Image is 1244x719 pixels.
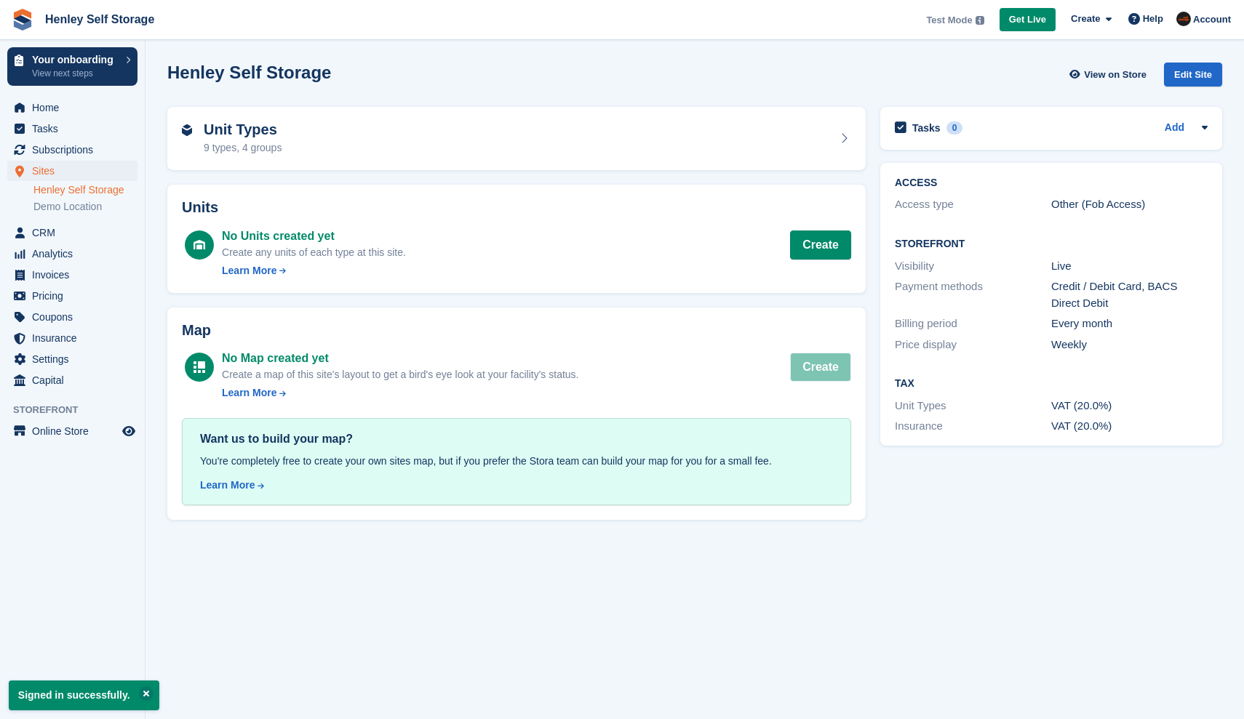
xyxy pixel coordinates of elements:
[1067,63,1152,87] a: View on Store
[194,240,205,250] img: unit-icn-white-d235c252c4782ee186a2df4c2286ac11bc0d7b43c5caf8ab1da4ff888f7e7cf9.svg
[12,9,33,31] img: stora-icon-8386f47178a22dfd0bd8f6a31ec36ba5ce8667c1dd55bd0f319d3a0aa187defe.svg
[32,307,119,327] span: Coupons
[7,307,137,327] a: menu
[7,161,137,181] a: menu
[32,161,119,181] span: Sites
[32,119,119,139] span: Tasks
[182,322,851,339] h2: Map
[895,398,1051,414] div: Unit Types
[222,367,578,382] div: Create a map of this site's layout to get a bird's eye look at your facility's status.
[32,97,119,118] span: Home
[200,478,833,493] a: Learn More
[200,478,255,493] div: Learn More
[200,454,833,469] div: You're completely free to create your own sites map, but if you prefer the Stora team can build y...
[222,385,276,401] div: Learn More
[9,680,159,710] p: Signed in successfully.
[7,370,137,390] a: menu
[895,418,1051,435] div: Insurance
[926,13,972,28] span: Test Mode
[7,47,137,86] a: Your onboarding View next steps
[32,140,119,160] span: Subscriptions
[7,286,137,306] a: menu
[167,63,331,82] h2: Henley Self Storage
[1176,12,1191,26] img: Darren West
[204,140,282,156] div: 9 types, 4 groups
[32,349,119,369] span: Settings
[1051,398,1208,414] div: VAT (20.0%)
[1051,337,1208,353] div: Weekly
[7,349,137,369] a: menu
[32,421,119,441] span: Online Store
[895,378,1208,390] h2: Tax
[222,228,406,245] div: No Units created yet
[32,286,119,306] span: Pricing
[1051,196,1208,213] div: Other (Fob Access)
[895,278,1051,311] div: Payment methods
[1051,278,1208,311] div: Credit / Debit Card, BACS Direct Debit
[7,97,137,118] a: menu
[895,196,1051,213] div: Access type
[167,107,866,171] a: Unit Types 9 types, 4 groups
[222,245,406,260] div: Create any units of each type at this site.
[790,353,851,382] button: Create
[33,200,137,214] a: Demo Location
[1193,12,1231,27] span: Account
[1051,418,1208,435] div: VAT (20.0%)
[895,316,1051,332] div: Billing period
[7,140,137,160] a: menu
[1000,8,1056,32] a: Get Live
[1071,12,1100,26] span: Create
[1009,12,1046,27] span: Get Live
[1164,63,1222,92] a: Edit Site
[200,430,833,448] div: Want us to build your map?
[32,55,119,65] p: Your onboarding
[7,222,137,243] a: menu
[1051,258,1208,275] div: Live
[13,403,145,417] span: Storefront
[32,328,119,348] span: Insurance
[32,265,119,285] span: Invoices
[32,244,119,264] span: Analytics
[790,230,851,260] button: Create
[895,337,1051,353] div: Price display
[222,263,276,278] div: Learn More
[1051,316,1208,332] div: Every month
[1143,12,1163,26] span: Help
[194,361,205,373] img: map-icn-white-8b231986280072e83805622d3debb4903e2986e43859118e7b4002611c8ef794.svg
[895,238,1208,250] h2: Storefront
[7,119,137,139] a: menu
[32,370,119,390] span: Capital
[946,121,963,134] div: 0
[120,422,137,440] a: Preview store
[204,121,282,138] h2: Unit Types
[7,328,137,348] a: menu
[182,199,851,216] h2: Units
[1165,120,1184,137] a: Add
[32,67,119,80] p: View next steps
[182,124,192,136] img: unit-type-icn-2b2737a686de81e16bb02015468b77c625bbabd49415b5ef34ead5e3b44a266d.svg
[222,263,406,278] a: Learn More
[7,244,137,264] a: menu
[7,421,137,441] a: menu
[33,183,137,197] a: Henley Self Storage
[1164,63,1222,87] div: Edit Site
[39,7,160,31] a: Henley Self Storage
[895,177,1208,189] h2: ACCESS
[222,350,578,367] div: No Map created yet
[32,222,119,243] span: CRM
[7,265,137,285] a: menu
[976,16,984,25] img: icon-info-grey-7440780725fd019a000dd9b08b2336e03edf1995a4989e88bcd33f0948082b44.svg
[1084,68,1147,82] span: View on Store
[222,385,578,401] a: Learn More
[912,121,941,134] h2: Tasks
[895,258,1051,275] div: Visibility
